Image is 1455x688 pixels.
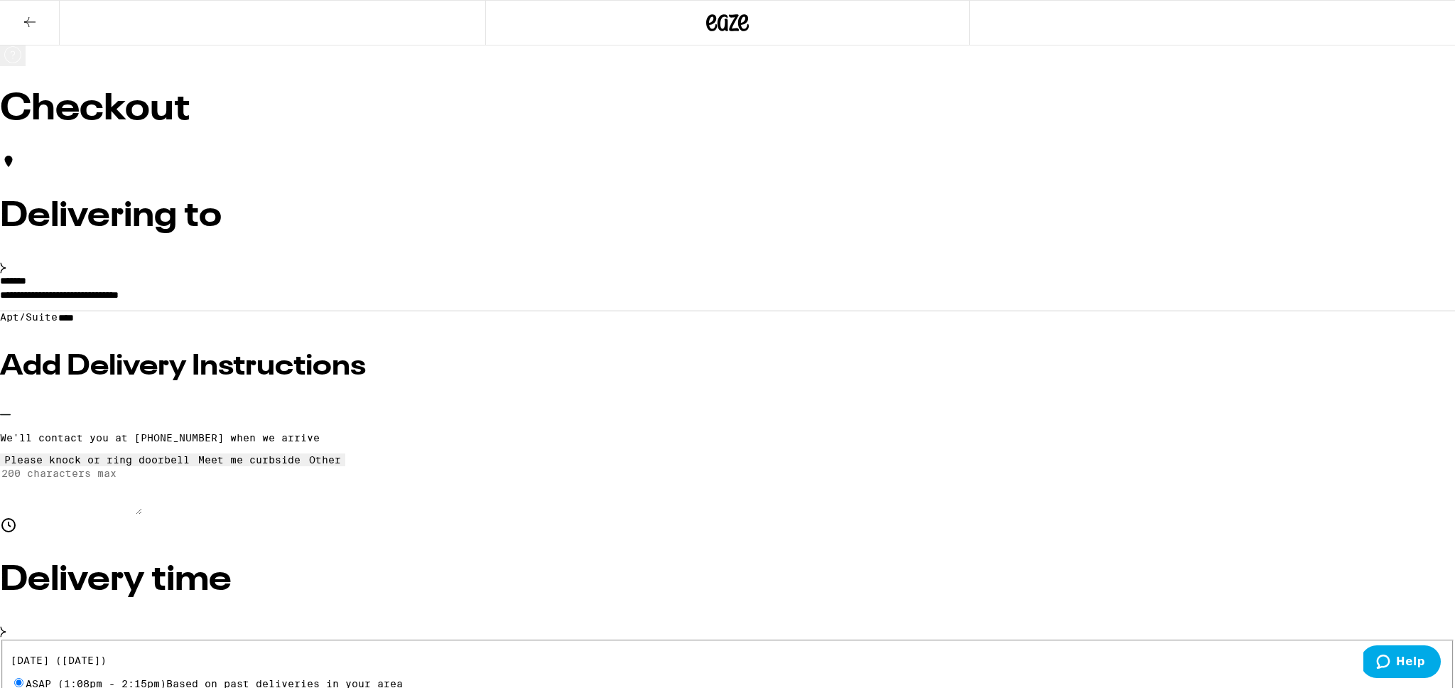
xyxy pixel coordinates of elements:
iframe: Opens a widget where you can find more information [1363,645,1441,681]
div: Other [309,454,341,466]
p: [DATE] ([DATE]) [11,655,1445,666]
button: Other [305,453,345,466]
div: Please knock or ring doorbell [4,454,190,466]
button: Meet me curbside [194,453,305,466]
div: Meet me curbside [198,454,301,466]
